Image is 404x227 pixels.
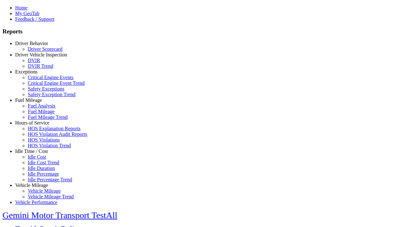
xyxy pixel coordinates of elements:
[28,177,72,182] a: Idle Percentage Trend
[28,75,74,80] a: Critical Engine Events
[15,69,38,74] a: Exceptions
[15,5,27,10] a: Home
[28,92,75,97] a: Safety Exception Trend
[3,28,401,35] h3: Reports
[28,137,60,143] a: HOS Violations
[28,58,40,63] a: DVIR
[28,103,56,108] a: Fuel Analysis
[28,114,68,120] a: Fuel Mileage Trend
[3,210,117,220] a: Gemini Motor Transport TestAll
[15,183,48,188] a: Vehicle Mileage
[28,131,87,137] a: HOS Violation Audit Reports
[28,166,55,171] a: Idle Duration
[15,41,48,46] a: Driver Behavior
[28,154,46,160] a: Idle Cost
[28,109,55,114] a: Fuel Mileage
[15,120,49,125] a: Hours of Service
[28,171,59,177] a: Idle Percentage
[15,97,42,103] a: Fuel Mileage
[28,188,61,194] a: Vehicle Mileage
[15,52,67,57] a: Driver Vehicle Inspection
[28,63,53,69] a: DVIR Trend
[28,126,80,131] a: HOS Explanation Reports
[15,16,54,22] a: Feedback / Support
[28,80,85,86] a: Critical Engine Event Trend
[15,148,48,154] a: Idle Time / Cost
[28,86,64,91] a: Safety Exceptions
[28,46,62,52] a: Driver Scorecard
[28,194,74,199] a: Vehicle Mileage Trend
[15,200,57,205] a: Vehicle Performance
[28,160,59,165] a: Idle Cost Trend
[15,11,39,16] a: My GeoTab
[28,143,71,148] a: HOS Violation Trend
